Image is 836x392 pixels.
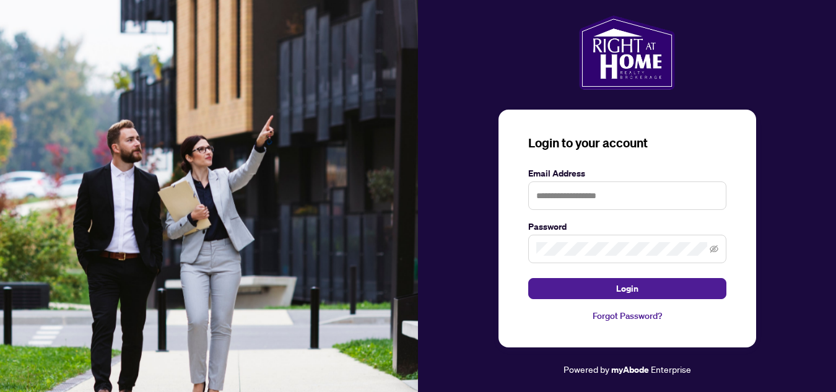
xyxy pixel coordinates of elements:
[528,220,726,233] label: Password
[710,245,718,253] span: eye-invisible
[564,364,609,375] span: Powered by
[651,364,691,375] span: Enterprise
[528,134,726,152] h3: Login to your account
[579,15,675,90] img: ma-logo
[528,309,726,323] a: Forgot Password?
[616,279,638,298] span: Login
[611,363,649,377] a: myAbode
[528,167,726,180] label: Email Address
[528,278,726,299] button: Login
